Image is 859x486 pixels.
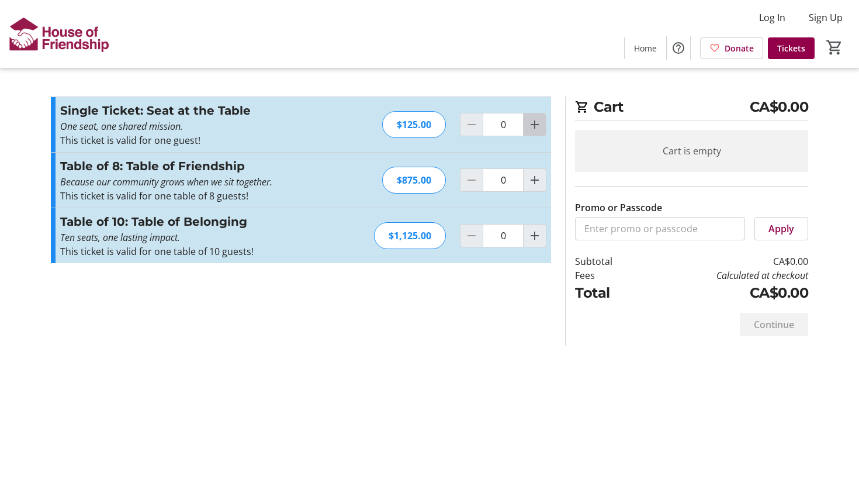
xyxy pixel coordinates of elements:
[700,37,763,59] a: Donate
[60,120,183,133] em: One seat, one shared mission.
[382,111,446,138] div: $125.00
[60,213,316,230] h3: Table of 10: Table of Belonging
[60,157,316,175] h3: Table of 8: Table of Friendship
[625,37,666,59] a: Home
[750,8,795,27] button: Log In
[777,42,805,54] span: Tickets
[754,217,808,240] button: Apply
[575,268,643,282] td: Fees
[643,254,808,268] td: CA$0.00
[374,222,446,249] div: $1,125.00
[768,37,815,59] a: Tickets
[60,189,316,203] p: This ticket is valid for one table of 8 guests!
[768,222,794,236] span: Apply
[483,113,524,136] input: Single Ticket: Seat at the Table Quantity
[575,254,643,268] td: Subtotal
[524,225,546,247] button: Increment by one
[524,169,546,191] button: Increment by one
[575,282,643,304] td: Total
[643,268,808,282] td: Calculated at checkout
[809,11,843,25] span: Sign Up
[575,130,808,172] div: Cart is empty
[483,168,524,192] input: Table of 8: Table of Friendship Quantity
[575,201,662,215] label: Promo or Passcode
[750,96,809,118] span: CA$0.00
[575,96,808,120] h2: Cart
[725,42,754,54] span: Donate
[799,8,852,27] button: Sign Up
[575,217,745,240] input: Enter promo or passcode
[824,37,845,58] button: Cart
[60,133,316,147] p: This ticket is valid for one guest!
[634,42,657,54] span: Home
[524,113,546,136] button: Increment by one
[382,167,446,194] div: $875.00
[60,231,180,244] em: Ten seats, one lasting impact.
[483,224,524,247] input: Table of 10: Table of Belonging Quantity
[667,36,690,60] button: Help
[643,282,808,304] td: CA$0.00
[759,11,785,25] span: Log In
[60,102,316,119] h3: Single Ticket: Seat at the Table
[60,244,316,258] p: This ticket is valid for one table of 10 guests!
[60,175,272,188] em: Because our community grows when we sit together.
[7,5,111,63] img: House of Friendship's Logo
